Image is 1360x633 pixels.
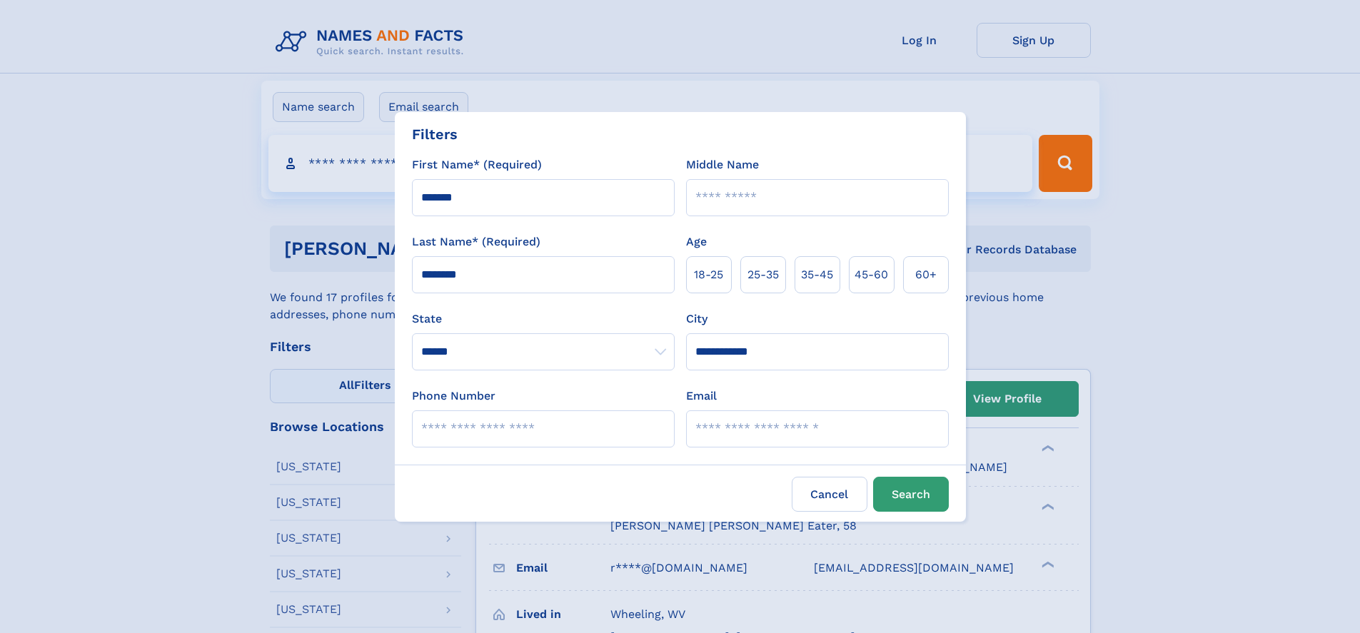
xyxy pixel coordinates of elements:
label: Age [686,233,707,250]
span: 25‑35 [747,266,779,283]
span: 18‑25 [694,266,723,283]
label: Middle Name [686,156,759,173]
span: 60+ [915,266,937,283]
span: 45‑60 [855,266,888,283]
button: Search [873,477,949,512]
label: City [686,310,707,328]
div: Filters [412,123,458,145]
label: First Name* (Required) [412,156,542,173]
label: Last Name* (Required) [412,233,540,250]
span: 35‑45 [801,266,833,283]
label: Cancel [792,477,867,512]
label: Phone Number [412,388,495,405]
label: Email [686,388,717,405]
label: State [412,310,675,328]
